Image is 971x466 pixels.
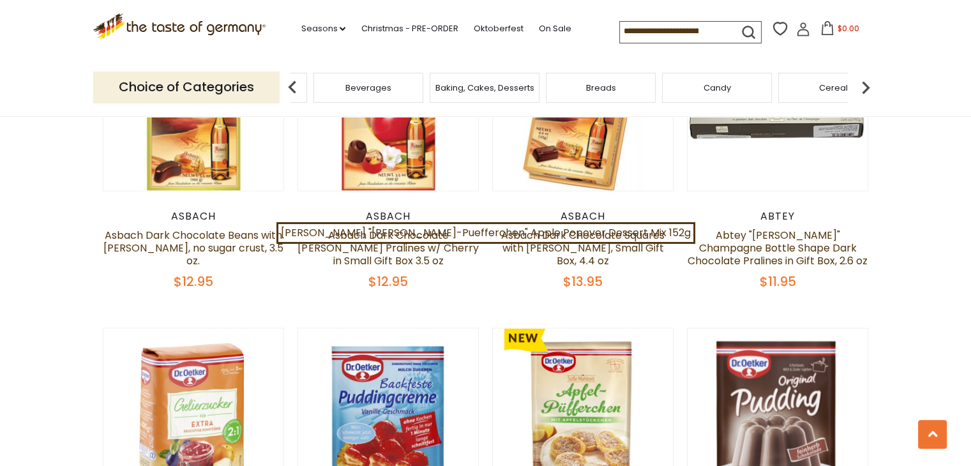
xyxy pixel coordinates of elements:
[538,22,571,36] a: On Sale
[813,21,867,40] button: $0.00
[297,228,478,268] a: Asbach Dark Chocolate [PERSON_NAME] Pralines w/ Cherry in Small Gift Box 3.5 oz
[853,75,878,100] img: next arrow
[586,83,616,93] a: Breads
[704,83,731,93] a: Candy
[361,22,458,36] a: Christmas - PRE-ORDER
[563,273,603,290] span: $13.95
[687,210,869,223] div: Abtey
[280,75,305,100] img: previous arrow
[103,228,283,268] a: Asbach Dark Chocolate Beans with [PERSON_NAME], no sugar crust, 3.5 oz.
[297,210,479,223] div: Asbach
[93,71,280,103] p: Choice of Categories
[174,273,213,290] span: $12.95
[276,222,695,244] a: [PERSON_NAME] "[PERSON_NAME]-Puefferchen" Apple Popover Dessert Mix 152g
[760,273,796,290] span: $11.95
[301,22,345,36] a: Seasons
[103,210,285,223] div: Asbach
[837,23,859,34] span: $0.00
[345,83,391,93] a: Beverages
[688,228,868,268] a: Abtey "[PERSON_NAME]" Champagne Bottle Shape Dark Chocolate Pralines in Gift Box, 2.6 oz
[435,83,534,93] a: Baking, Cakes, Desserts
[368,273,408,290] span: $12.95
[501,228,665,268] a: Asbach Dark Chocolate Squares with [PERSON_NAME], Small Gift Box, 4.4 oz
[473,22,523,36] a: Oktoberfest
[492,210,674,223] div: Asbach
[819,83,848,93] a: Cereal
